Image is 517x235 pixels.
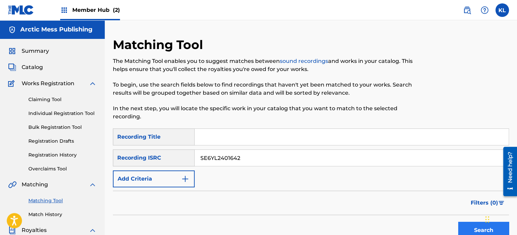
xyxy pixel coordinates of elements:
[478,3,491,17] div: Help
[280,58,328,64] a: sound recordings
[28,138,97,145] a: Registration Drafts
[28,124,97,131] a: Bulk Registration Tool
[113,37,206,52] h2: Matching Tool
[495,3,509,17] div: User Menu
[8,63,43,71] a: CatalogCatalog
[89,79,97,88] img: expand
[28,151,97,159] a: Registration History
[72,6,120,14] span: Member Hub
[22,47,49,55] span: Summary
[485,209,489,230] div: Drag
[8,63,16,71] img: Catalog
[113,170,195,187] button: Add Criteria
[181,175,189,183] img: 9d2ae6d4665cec9f34b9.svg
[28,165,97,172] a: Overclaims Tool
[113,81,418,97] p: To begin, use the search fields below to find recordings that haven't yet been matched to your wo...
[28,211,97,218] a: Match History
[8,226,16,234] img: Royalties
[471,199,498,207] span: Filters ( 0 )
[28,197,97,204] a: Matching Tool
[460,3,474,17] a: Public Search
[22,63,43,71] span: Catalog
[113,104,418,121] p: In the next step, you will locate the specific work in your catalog that you want to match to the...
[8,181,17,189] img: Matching
[89,226,97,234] img: expand
[463,6,471,14] img: search
[113,7,120,13] span: (2)
[498,201,504,205] img: filter
[467,194,509,211] button: Filters (0)
[8,26,16,34] img: Accounts
[8,5,34,15] img: MLC Logo
[28,110,97,117] a: Individual Registration Tool
[498,144,517,199] iframe: Resource Center
[60,6,68,14] img: Top Rightsholders
[28,96,97,103] a: Claiming Tool
[8,79,17,88] img: Works Registration
[22,79,74,88] span: Works Registration
[483,203,517,235] iframe: Chat Widget
[8,47,16,55] img: Summary
[8,47,49,55] a: SummarySummary
[22,181,48,189] span: Matching
[113,57,418,73] p: The Matching Tool enables you to suggest matches between and works in your catalog. This helps en...
[89,181,97,189] img: expand
[22,226,47,234] span: Royalties
[20,26,93,33] h5: Arctic Mess Publishing
[481,6,489,14] img: help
